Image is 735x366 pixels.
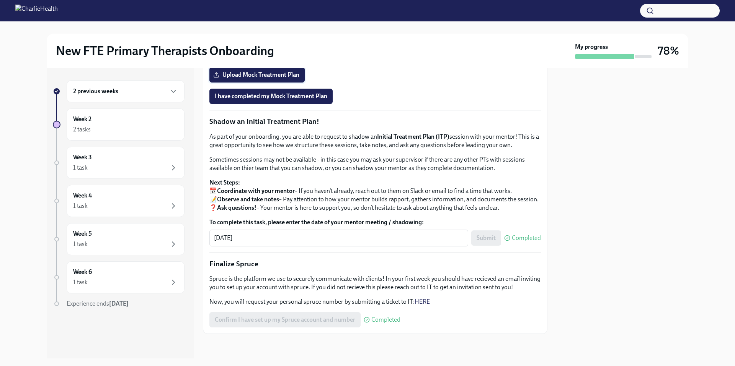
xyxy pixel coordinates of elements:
label: Upload Mock Treatment Plan [209,67,305,83]
p: Sometimes sessions may not be available - in this case you may ask your supervisor if there are a... [209,155,541,172]
p: 📅 – If you haven’t already, reach out to them on Slack or email to find a time that works. 📝 – Pa... [209,178,541,212]
a: Week 61 task [53,261,185,293]
label: To complete this task, please enter the date of your mentor meeting / shadowing: [209,218,541,227]
h6: 2 previous weeks [73,87,118,96]
strong: [DATE] [109,300,129,307]
p: Shadow an Initial Treatment Plan! [209,117,541,126]
a: HERE [415,298,430,305]
a: Week 51 task [53,223,185,255]
h6: Week 6 [73,268,92,276]
button: I have completed my Mock Treatment Plan [209,89,333,104]
strong: Next Steps: [209,179,240,186]
h3: 78% [658,44,679,58]
h6: Week 4 [73,191,92,200]
div: 1 task [73,278,88,287]
div: 1 task [73,164,88,172]
h2: New FTE Primary Therapists Onboarding [56,43,274,58]
strong: Initial Treatment Plan (ITP) [377,133,449,140]
p: As part of your onboarding, you are able to request to shadow an session with your mentor! This i... [209,133,541,149]
div: 2 previous weeks [67,80,185,102]
p: Finalize Spruce [209,259,541,269]
h6: Week 2 [73,115,91,123]
p: Spruce is the platform we use to securely communicate with clients! In your first week you should... [209,275,541,292]
a: Week 22 tasks [53,109,185,141]
span: Completed [512,235,541,241]
strong: Coordinate with your mentor [217,187,295,194]
span: I have completed my Mock Treatment Plan [215,92,327,100]
span: Experience ends [67,300,129,307]
textarea: [DATE] [214,233,464,243]
h6: Week 5 [73,230,92,238]
div: 1 task [73,202,88,210]
strong: Ask questions! [217,204,256,211]
h6: Week 3 [73,153,92,162]
a: Week 41 task [53,185,185,217]
img: CharlieHealth [15,5,58,17]
p: Now, you will request your personal spruce number by submitting a ticket to IT: [209,298,541,306]
a: Week 31 task [53,147,185,179]
strong: Observe and take notes [217,196,279,203]
span: Completed [371,317,400,323]
div: 2 tasks [73,125,91,134]
span: Upload Mock Treatment Plan [215,71,299,79]
strong: My progress [575,43,608,51]
div: 1 task [73,240,88,248]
